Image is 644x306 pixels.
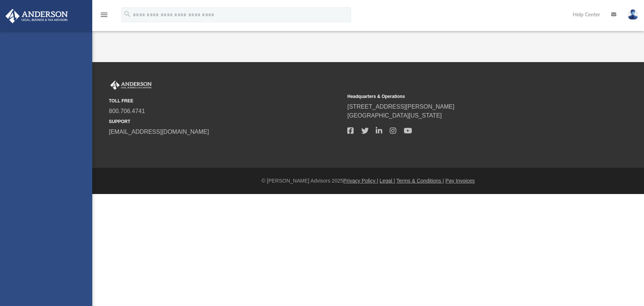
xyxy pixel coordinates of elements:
[347,93,581,100] small: Headquarters & Operations
[109,98,342,104] small: TOLL FREE
[627,9,638,20] img: User Pic
[109,108,145,114] a: 800.706.4741
[109,118,342,125] small: SUPPORT
[445,178,475,184] a: Pay Invoices
[123,10,131,18] i: search
[3,9,70,23] img: Anderson Advisors Platinum Portal
[347,112,442,119] a: [GEOGRAPHIC_DATA][US_STATE]
[100,10,109,19] i: menu
[92,177,644,185] div: © [PERSON_NAME] Advisors 2025
[109,81,153,90] img: Anderson Advisors Platinum Portal
[100,14,109,19] a: menu
[347,103,454,110] a: [STREET_ADDRESS][PERSON_NAME]
[343,178,378,184] a: Privacy Policy |
[109,129,209,135] a: [EMAIL_ADDRESS][DOMAIN_NAME]
[380,178,395,184] a: Legal |
[396,178,444,184] a: Terms & Conditions |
